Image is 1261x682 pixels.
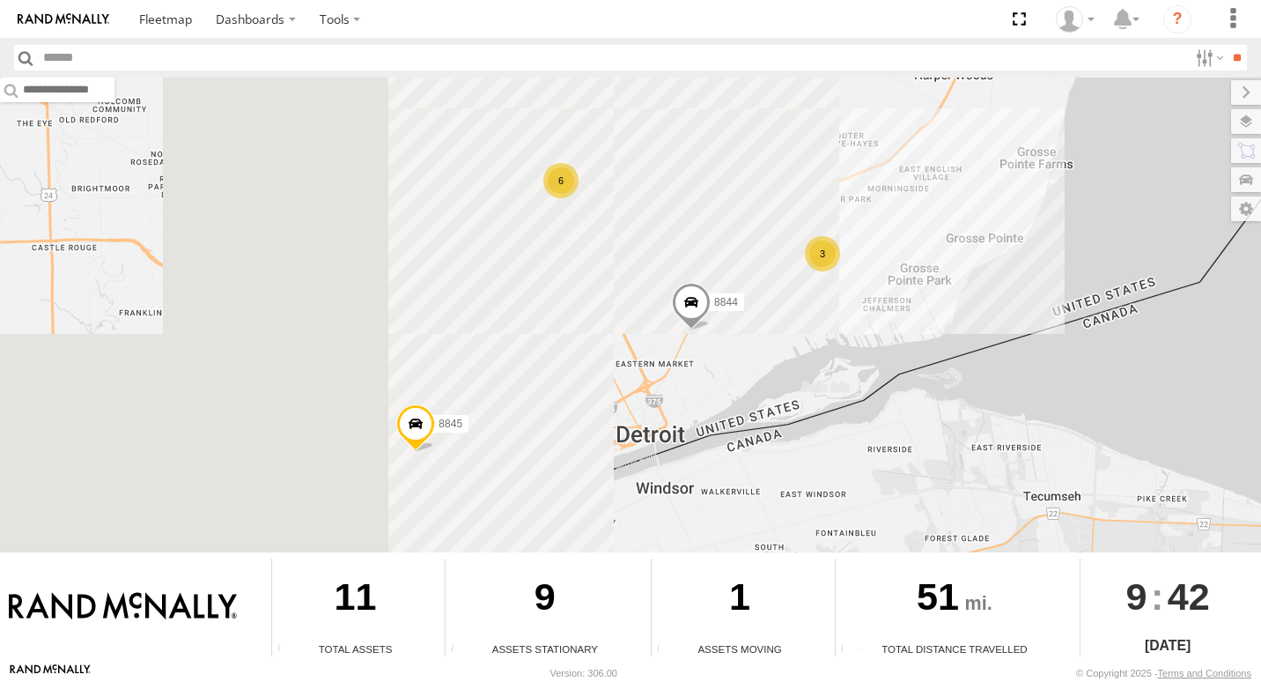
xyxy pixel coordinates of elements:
[1231,196,1261,221] label: Map Settings
[1163,5,1191,33] i: ?
[550,668,617,678] div: Version: 306.00
[272,641,439,656] div: Total Assets
[836,641,1074,656] div: Total Distance Travelled
[1126,559,1147,634] span: 9
[446,641,645,656] div: Assets Stationary
[1080,635,1254,656] div: [DATE]
[1189,45,1227,70] label: Search Filter Options
[439,418,462,430] span: 8845
[652,559,829,641] div: 1
[836,559,1074,641] div: 51
[1076,668,1251,678] div: © Copyright 2025 -
[446,643,472,656] div: Total number of assets current stationary.
[836,643,862,656] div: Total distance travelled by all assets within specified date range and applied filters
[1050,6,1101,33] div: Valeo Dash
[1080,559,1254,634] div: :
[446,559,645,641] div: 9
[9,592,237,622] img: Rand McNally
[272,643,299,656] div: Total number of Enabled Assets
[1158,668,1251,678] a: Terms and Conditions
[652,641,829,656] div: Assets Moving
[652,643,678,656] div: Total number of assets current in transit.
[805,236,840,271] div: 3
[714,296,738,308] span: 8844
[272,559,439,641] div: 11
[18,13,109,26] img: rand-logo.svg
[10,664,91,682] a: Visit our Website
[1168,559,1210,634] span: 42
[543,163,579,198] div: 6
